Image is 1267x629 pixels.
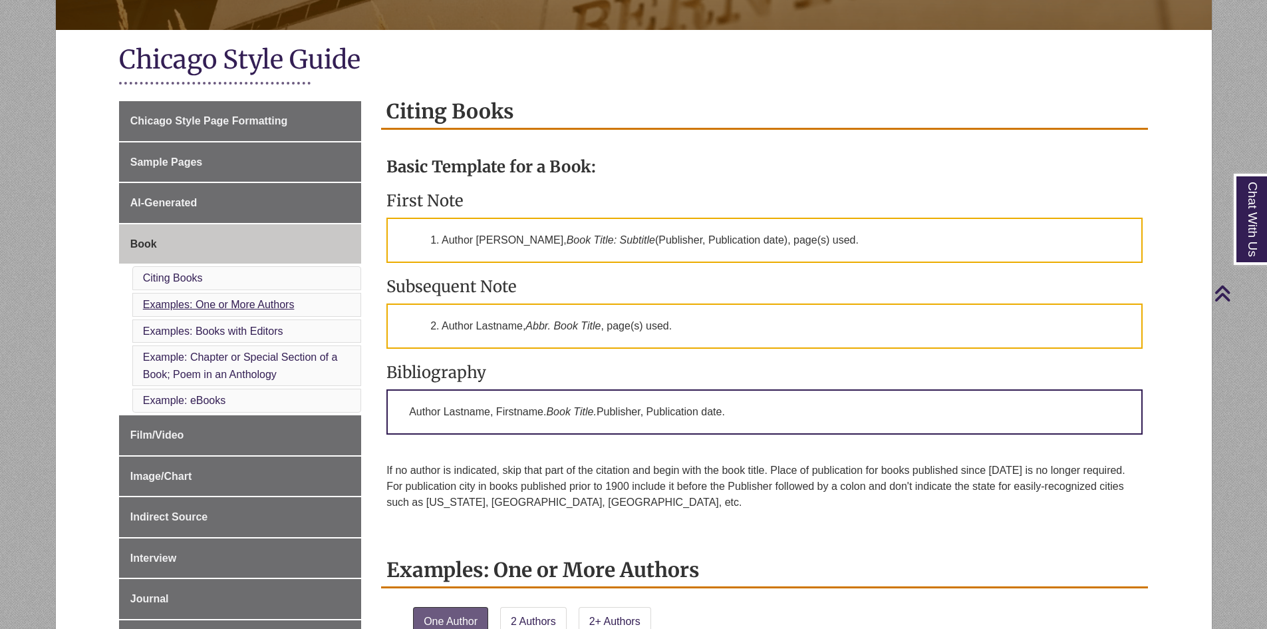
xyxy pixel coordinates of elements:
[119,224,361,264] a: Book
[386,218,1143,263] p: 1. Author [PERSON_NAME], (Publisher, Publication date), page(s) used.
[119,142,361,182] a: Sample Pages
[130,511,208,523] span: Indirect Source
[1214,284,1264,302] a: Back to Top
[119,183,361,223] a: AI-Generated
[119,101,361,141] a: Chicago Style Page Formatting
[386,276,1143,297] h3: Subsequent Note
[143,299,295,310] a: Examples: One or More Authors
[130,471,192,482] span: Image/Chart
[119,43,1149,79] h1: Chicago Style Guide
[130,156,203,168] span: Sample Pages
[386,389,1143,435] p: Author Lastname, Firstname. Publisher, Publication date.
[130,552,176,564] span: Interview
[386,304,1143,349] p: 2. Author Lastname, , page(s) used.
[130,238,157,250] span: Book
[119,497,361,537] a: Indirect Source
[143,272,203,284] a: Citing Books
[130,115,287,126] span: Chicago Style Page Formatting
[381,553,1148,588] h2: Examples: One or More Authors
[130,197,197,208] span: AI-Generated
[119,415,361,455] a: Film/Video
[119,538,361,578] a: Interview
[525,320,601,331] em: Abbr. Book Title
[143,351,338,380] a: Example: Chapter or Special Section of a Book; Poem in an Anthology
[386,463,1143,511] p: If no author is indicated, skip that part of the citation and begin with the book title. Place of...
[386,156,596,177] strong: Basic Template for a Book:
[546,406,596,417] em: Book Title.
[119,579,361,619] a: Journal
[143,325,283,337] a: Examples: Books with Editors
[143,395,226,406] a: Example: eBooks
[381,95,1148,130] h2: Citing Books
[386,190,1143,211] h3: First Note
[386,362,1143,383] h3: Bibliography
[130,429,184,441] span: Film/Video
[567,234,655,246] em: Book Title: Subtitle
[119,457,361,497] a: Image/Chart
[130,593,169,604] span: Journal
